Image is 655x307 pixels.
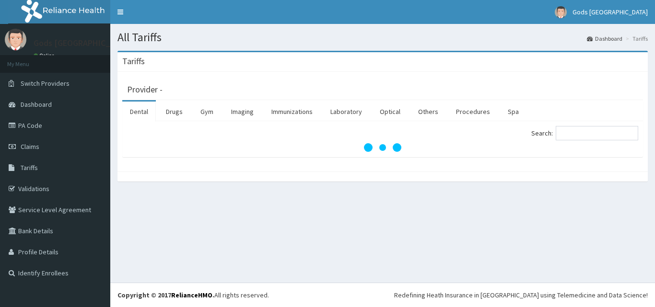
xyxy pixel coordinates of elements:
[122,57,145,66] h3: Tariffs
[158,102,190,122] a: Drugs
[573,8,648,16] span: Gods [GEOGRAPHIC_DATA]
[117,31,648,44] h1: All Tariffs
[21,100,52,109] span: Dashboard
[410,102,446,122] a: Others
[171,291,212,299] a: RelianceHMO
[323,102,370,122] a: Laboratory
[556,126,638,140] input: Search:
[223,102,261,122] a: Imaging
[394,290,648,300] div: Redefining Heath Insurance in [GEOGRAPHIC_DATA] using Telemedicine and Data Science!
[448,102,498,122] a: Procedures
[34,39,133,47] p: Gods [GEOGRAPHIC_DATA]
[193,102,221,122] a: Gym
[363,128,402,167] svg: audio-loading
[264,102,320,122] a: Immunizations
[555,6,567,18] img: User Image
[5,29,26,50] img: User Image
[21,142,39,151] span: Claims
[372,102,408,122] a: Optical
[117,291,214,299] strong: Copyright © 2017 .
[127,85,163,94] h3: Provider -
[21,163,38,172] span: Tariffs
[110,283,655,307] footer: All rights reserved.
[122,102,156,122] a: Dental
[21,79,70,88] span: Switch Providers
[587,34,622,43] a: Dashboard
[34,52,57,59] a: Online
[531,126,638,140] label: Search:
[623,34,648,43] li: Tariffs
[500,102,526,122] a: Spa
